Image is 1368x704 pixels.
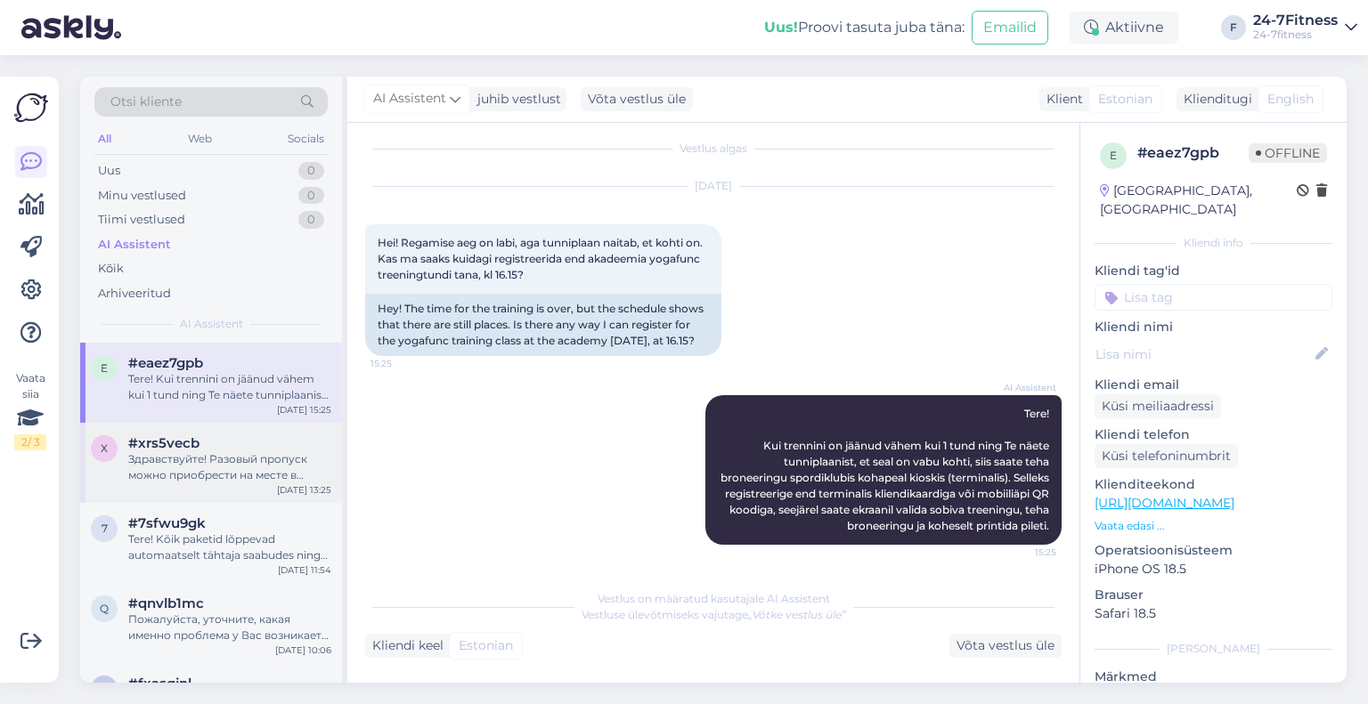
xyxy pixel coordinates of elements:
span: Offline [1249,143,1327,163]
span: Hei! Regamise aeg on labi, aga tunniplaan naitab, et kohti on. Kas ma saaks kuidagi registreerida... [378,236,705,281]
div: [DATE] 13:25 [277,483,331,497]
div: 0 [298,211,324,229]
div: juhib vestlust [470,90,561,109]
div: Vaata siia [14,370,46,450]
div: # eaez7gpb [1137,142,1249,164]
p: Operatsioonisüsteem [1095,541,1332,560]
span: q [100,602,109,615]
span: AI Assistent [989,381,1056,394]
span: AI Assistent [180,316,243,332]
div: Uus [98,162,120,180]
div: Kõik [98,260,124,278]
p: Märkmed [1095,668,1332,686]
p: Brauser [1095,586,1332,604]
a: [URL][DOMAIN_NAME] [1095,495,1234,511]
span: #xrs5vecb [128,435,199,451]
span: e [1110,149,1117,162]
div: 24-7Fitness [1253,13,1338,28]
input: Lisa tag [1095,284,1332,311]
span: #7sfwu9gk [128,515,206,531]
img: Askly Logo [14,91,48,125]
div: 2 / 3 [14,434,46,450]
div: Arhiveeritud [98,285,171,303]
span: Vestluse ülevõtmiseks vajutage [582,608,846,621]
span: 7 [102,522,108,535]
i: „Võtke vestlus üle” [748,608,846,621]
div: All [94,127,115,150]
div: Proovi tasuta juba täna: [764,17,965,38]
div: [GEOGRAPHIC_DATA], [GEOGRAPHIC_DATA] [1100,182,1297,219]
div: [DATE] [365,178,1062,194]
div: F [1221,15,1246,40]
div: 0 [298,162,324,180]
span: f [101,682,108,695]
div: AI Assistent [98,236,171,254]
div: Võta vestlus üle [581,87,693,111]
div: Võta vestlus üle [949,634,1062,658]
div: 24-7fitness [1253,28,1338,42]
div: Здравствуйте! Разовый пропуск можно приобрести на месте в спортивном клубе. Платежный терминал на... [128,451,331,483]
div: Tere! Kõik paketid lõppevad automaatselt tähtaja saabudes ning edasi ei pikene. Kui on soov treen... [128,531,331,563]
div: Vestlus algas [365,141,1062,157]
span: #eaez7gpb [128,355,203,371]
p: Kliendi telefon [1095,425,1332,444]
div: Kliendi keel [365,636,444,655]
span: Estonian [1098,90,1152,109]
div: [DATE] 15:25 [277,403,331,417]
p: Kliendi email [1095,376,1332,394]
div: 0 [298,187,324,205]
span: Otsi kliente [110,93,182,111]
div: Klient [1039,90,1083,109]
a: 24-7Fitness24-7fitness [1253,13,1357,42]
span: 15:25 [989,546,1056,559]
div: [DATE] 10:06 [275,643,331,657]
div: Socials [284,127,328,150]
div: [PERSON_NAME] [1095,641,1332,657]
div: Küsi telefoninumbrit [1095,444,1238,468]
span: e [101,361,108,375]
div: Minu vestlused [98,187,186,205]
p: Safari 18.5 [1095,604,1332,623]
input: Lisa nimi [1095,344,1312,364]
span: #qnvlb1mc [128,595,204,611]
div: Küsi meiliaadressi [1095,394,1221,418]
div: Hey! The time for the training is over, but the schedule shows that there are still places. Is th... [365,294,721,356]
span: 15:25 [370,357,437,370]
span: AI Assistent [373,89,446,109]
p: Kliendi tag'id [1095,262,1332,280]
span: x [101,441,108,455]
p: Klienditeekond [1095,475,1332,494]
div: Пожалуйста, уточните, какая именно проблема у Вас возникает при регистрации на сайте? Убедитесь, ... [128,611,331,643]
span: #fxasqjnl [128,676,191,692]
b: Uus! [764,19,798,36]
span: Vestlus on määratud kasutajale AI Assistent [598,592,830,605]
div: Klienditugi [1177,90,1252,109]
p: Vaata edasi ... [1095,518,1332,534]
div: [DATE] 11:54 [278,563,331,577]
div: Tere! Kui trennini on jäänud vähem kui 1 tund ning Te näete tunniplaanist, et seal on vabu kohti,... [128,371,331,403]
span: Estonian [459,636,513,655]
button: Emailid [972,11,1048,45]
div: Aktiivne [1070,12,1178,44]
span: English [1267,90,1314,109]
div: Tiimi vestlused [98,211,185,229]
div: Web [184,127,216,150]
p: iPhone OS 18.5 [1095,560,1332,579]
p: Kliendi nimi [1095,318,1332,336]
div: Kliendi info [1095,235,1332,251]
